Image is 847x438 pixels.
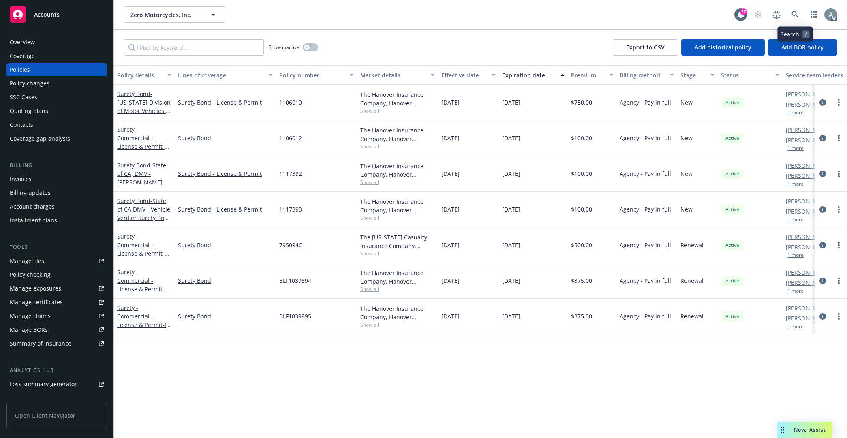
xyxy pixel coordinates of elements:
a: Coverage gap analysis [6,132,107,145]
button: 1 more [787,182,804,186]
span: New [680,169,693,178]
div: Premium [571,71,604,79]
button: Status [718,65,783,85]
div: Quoting plans [10,105,48,118]
span: 1106010 [279,98,302,107]
a: [PERSON_NAME] [786,314,831,323]
a: Manage BORs [6,323,107,336]
span: New [680,98,693,107]
button: 1 more [787,146,804,151]
button: Billing method [616,65,677,85]
div: Manage exposures [10,282,61,295]
span: Agency - Pay in full [620,169,671,178]
span: $375.00 [571,312,592,320]
a: Manage files [6,254,107,267]
span: [DATE] [441,276,460,285]
div: The Hanover Insurance Company, Hanover Insurance Group [360,90,435,107]
div: Coverage gap analysis [10,132,70,145]
a: more [834,98,844,107]
div: Manage claims [10,310,51,323]
button: 1 more [787,253,804,258]
button: Export to CSV [613,39,678,56]
span: $100.00 [571,134,592,142]
span: [DATE] [441,134,460,142]
a: Surety Bond [178,276,273,285]
a: Manage certificates [6,296,107,309]
span: Active [724,170,740,177]
a: [PERSON_NAME] [786,126,831,134]
a: Billing updates [6,186,107,199]
span: $375.00 [571,276,592,285]
div: Contacts [10,118,33,131]
div: Account charges [10,200,55,213]
span: $750.00 [571,98,592,107]
button: 1 more [787,110,804,115]
a: [PERSON_NAME] [786,243,831,251]
span: [DATE] [502,205,520,214]
a: [PERSON_NAME] [786,268,831,277]
span: Agency - Pay in full [620,98,671,107]
span: Open Client Navigator [6,403,107,428]
span: Agency - Pay in full [620,312,671,320]
a: circleInformation [818,205,828,214]
button: Nova Assist [777,422,832,438]
div: Billing method [620,71,665,79]
a: Surety Bond - License & Permit [178,205,273,214]
div: The [US_STATE] Casualty Insurance Company, Liberty Mutual [360,233,435,250]
div: Expiration date [502,71,556,79]
div: Overview [10,36,35,49]
span: [DATE] [502,276,520,285]
span: Renewal [680,276,704,285]
a: Manage claims [6,310,107,323]
a: Loss summary generator [6,378,107,391]
span: 1117392 [279,169,302,178]
div: Manage BORs [10,323,48,336]
a: more [834,133,844,143]
span: Active [724,206,740,213]
a: more [834,276,844,286]
button: 1 more [787,324,804,329]
a: Search [787,6,803,23]
a: [PERSON_NAME] [786,161,831,170]
a: Surety - Commercial - License & Permit [117,268,171,310]
img: photo [824,8,837,21]
button: Lines of coverage [175,65,276,85]
div: Market details [360,71,426,79]
button: 1 more [787,288,804,293]
span: New [680,134,693,142]
div: Policy number [279,71,345,79]
span: [DATE] [502,169,520,178]
a: SSC Cases [6,91,107,104]
span: Show all [360,143,435,150]
a: Surety Bond [178,312,273,320]
a: [PERSON_NAME] [786,233,831,241]
div: Policy changes [10,77,49,90]
a: Surety Bond - License & Permit [178,169,273,178]
div: 27 [740,8,747,15]
span: Accounts [34,11,60,18]
span: $500.00 [571,241,592,249]
div: Status [721,71,770,79]
div: The Hanover Insurance Company, Hanover Insurance Group [360,304,435,321]
a: more [834,205,844,214]
span: 795094C [279,241,302,249]
span: 1117393 [279,205,302,214]
a: circleInformation [818,98,828,107]
a: Policy changes [6,77,107,90]
span: Agency - Pay in full [620,134,671,142]
div: Tools [6,243,107,251]
span: Show all [360,107,435,114]
a: Contacts [6,118,107,131]
span: Export to CSV [626,43,665,51]
div: Analytics hub [6,366,107,374]
a: Policy checking [6,268,107,281]
a: Surety Bond [117,197,171,230]
div: Manage files [10,254,44,267]
div: Billing [6,161,107,169]
a: more [834,240,844,250]
a: Quoting plans [6,105,107,118]
span: [DATE] [502,312,520,320]
a: [PERSON_NAME] [786,171,831,180]
div: Invoices [10,173,32,186]
span: Show inactive [269,44,299,51]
